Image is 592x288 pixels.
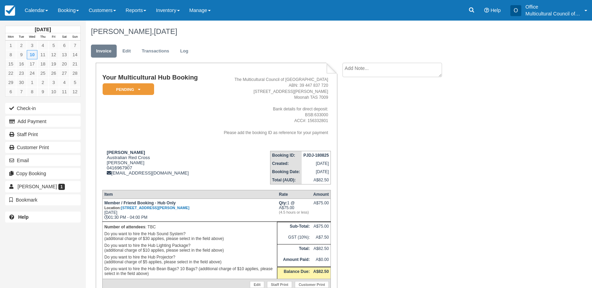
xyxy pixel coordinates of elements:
[5,142,81,153] a: Customer Print
[27,50,37,59] a: 10
[313,201,329,211] div: A$75.00
[302,168,331,176] td: [DATE]
[277,244,312,255] th: Total:
[277,199,312,221] td: 1 @ A$75.00
[59,59,70,69] a: 20
[37,87,48,96] a: 9
[525,10,580,17] p: Multicultural Council of [GEOGRAPHIC_DATA]
[91,27,525,36] h1: [PERSON_NAME],
[16,78,27,87] a: 30
[5,5,15,16] img: checkfront-main-nav-mini-logo.png
[16,41,27,50] a: 2
[37,41,48,50] a: 4
[295,281,329,288] a: Customer Print
[5,212,81,223] a: Help
[277,255,312,267] th: Amount Paid:
[48,69,59,78] a: 26
[270,151,302,159] th: Booking ID:
[27,33,37,41] th: Wed
[270,176,302,184] th: Total (AUD):
[70,41,80,50] a: 7
[137,45,174,58] a: Transactions
[5,59,16,69] a: 15
[16,69,27,78] a: 23
[277,222,312,233] th: Sub-Total:
[103,83,154,95] em: Pending
[16,59,27,69] a: 16
[312,233,331,244] td: A$7.50
[37,33,48,41] th: Thu
[107,150,145,155] strong: [PERSON_NAME]
[5,194,81,205] button: Bookmark
[58,184,65,190] span: 1
[59,33,70,41] th: Sat
[27,69,37,78] a: 24
[312,244,331,255] td: A$82.50
[211,77,328,135] address: The Multicultural Council of [GEOGRAPHIC_DATA] ABN: 39 447 837 720 [STREET_ADDRESS][PERSON_NAME] ...
[484,8,489,13] i: Help
[35,27,51,32] strong: [DATE]
[104,265,275,277] p: Do you want to hire the Hub Bean Bags? 10 Bags? (additional charge of $10 applies, please select ...
[270,159,302,168] th: Created:
[270,168,302,176] th: Booking Date:
[59,69,70,78] a: 27
[70,87,80,96] a: 12
[5,78,16,87] a: 29
[104,254,275,265] p: Do you want to hire the Hub Projector? (additional charge of $5 applies, please select in the fie...
[104,224,275,230] p: : TBC
[267,281,292,288] a: Staff Print
[525,3,580,10] p: Office
[5,168,81,179] button: Copy Booking
[16,87,27,96] a: 7
[27,59,37,69] a: 17
[48,78,59,87] a: 3
[59,50,70,59] a: 13
[312,190,331,199] th: Amount
[102,199,277,221] td: [DATE] 01:30 PM - 04:00 PM
[104,225,145,229] strong: Number of attendees
[104,201,189,210] strong: Member / Friend Booking - Hub Only
[5,116,81,127] button: Add Payment
[70,78,80,87] a: 5
[16,33,27,41] th: Tue
[5,50,16,59] a: 8
[48,59,59,69] a: 19
[279,210,310,214] em: (4.5 hours or less)
[27,87,37,96] a: 8
[18,184,57,189] span: [PERSON_NAME]
[37,59,48,69] a: 18
[91,45,117,58] a: Invoice
[5,181,81,192] a: [PERSON_NAME] 1
[59,87,70,96] a: 11
[250,281,264,288] a: Edit
[37,69,48,78] a: 25
[303,153,329,158] strong: PJDJ-180825
[48,41,59,50] a: 5
[48,33,59,41] th: Fri
[102,190,277,199] th: Item
[312,255,331,267] td: A$0.00
[312,222,331,233] td: A$75.00
[302,159,331,168] td: [DATE]
[5,155,81,166] button: Email
[70,50,80,59] a: 14
[102,74,209,81] h1: Your Multicultural Hub Booking
[18,214,28,220] b: Help
[313,269,329,274] strong: A$82.50
[104,206,189,210] small: Location:
[277,267,312,279] th: Balance Due:
[302,176,331,184] td: A$82.50
[37,50,48,59] a: 11
[5,129,81,140] a: Staff Print
[279,201,287,205] strong: Qty
[27,78,37,87] a: 1
[59,78,70,87] a: 4
[490,8,501,13] span: Help
[104,230,275,242] p: Do you want to hire the Hub Sound System? (additional charge of $30 applies, please select in the...
[59,41,70,50] a: 6
[70,59,80,69] a: 21
[70,33,80,41] th: Sun
[37,78,48,87] a: 2
[121,206,189,210] a: [STREET_ADDRESS][PERSON_NAME]
[5,69,16,78] a: 22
